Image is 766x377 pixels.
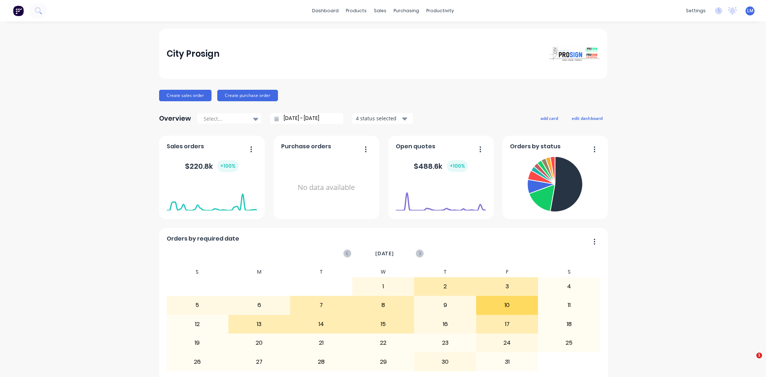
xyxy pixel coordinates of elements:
[291,334,352,352] div: 21
[414,334,476,352] div: 23
[414,267,476,277] div: T
[167,353,228,371] div: 26
[538,315,600,333] div: 18
[352,267,414,277] div: W
[477,315,538,333] div: 17
[538,334,600,352] div: 25
[167,47,219,61] div: City Prosign
[538,267,600,277] div: S
[167,296,228,314] div: 5
[447,160,468,172] div: + 100 %
[167,142,204,151] span: Sales orders
[281,154,371,222] div: No data available
[159,90,212,101] button: Create sales order
[228,267,291,277] div: M
[536,113,563,123] button: add card
[308,5,342,16] a: dashboard
[353,296,414,314] div: 8
[396,142,435,151] span: Open quotes
[229,334,290,352] div: 20
[414,278,476,295] div: 2
[742,353,759,370] iframe: Intercom live chat
[290,267,352,277] div: T
[375,250,394,257] span: [DATE]
[510,142,561,151] span: Orders by status
[356,115,401,122] div: 4 status selected
[217,90,278,101] button: Create purchase order
[291,315,352,333] div: 14
[229,296,290,314] div: 6
[477,278,538,295] div: 3
[342,5,370,16] div: products
[185,160,238,172] div: $ 220.8k
[477,353,538,371] div: 31
[682,5,709,16] div: settings
[549,47,599,61] img: City Prosign
[352,113,413,124] button: 4 status selected
[13,5,24,16] img: Factory
[423,5,458,16] div: productivity
[281,142,331,151] span: Purchase orders
[166,267,228,277] div: S
[353,278,414,295] div: 1
[477,334,538,352] div: 24
[414,160,468,172] div: $ 488.6k
[229,315,290,333] div: 13
[229,353,290,371] div: 27
[390,5,423,16] div: purchasing
[291,296,352,314] div: 7
[353,315,414,333] div: 15
[538,296,600,314] div: 11
[476,267,538,277] div: F
[353,353,414,371] div: 29
[291,353,352,371] div: 28
[370,5,390,16] div: sales
[159,111,191,126] div: Overview
[167,315,228,333] div: 12
[756,353,762,358] span: 1
[353,334,414,352] div: 22
[477,296,538,314] div: 10
[747,8,753,14] span: LM
[567,113,607,123] button: edit dashboard
[217,160,238,172] div: + 100 %
[167,334,228,352] div: 19
[414,353,476,371] div: 30
[414,315,476,333] div: 16
[414,296,476,314] div: 9
[538,278,600,295] div: 4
